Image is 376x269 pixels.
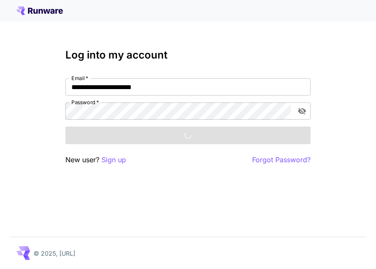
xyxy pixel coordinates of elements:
[65,155,126,165] p: New user?
[294,103,310,119] button: toggle password visibility
[71,74,88,82] label: Email
[65,49,311,61] h3: Log into my account
[252,155,311,165] button: Forgot Password?
[71,99,99,106] label: Password
[102,155,126,165] button: Sign up
[34,249,75,258] p: © 2025, [URL]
